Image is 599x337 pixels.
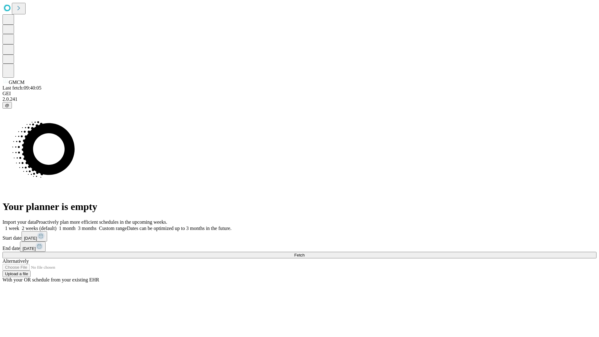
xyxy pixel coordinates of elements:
[127,226,231,231] span: Dates can be optimized up to 3 months in the future.
[9,80,25,85] span: GMCM
[59,226,75,231] span: 1 month
[2,219,36,225] span: Import your data
[2,201,597,212] h1: Your planner is empty
[22,246,36,251] span: [DATE]
[22,231,47,242] button: [DATE]
[36,219,167,225] span: Proactively plan more efficient schedules in the upcoming weeks.
[2,102,12,109] button: @
[99,226,127,231] span: Custom range
[5,226,19,231] span: 1 week
[294,253,304,257] span: Fetch
[2,231,597,242] div: Start date
[2,96,597,102] div: 2.0.241
[2,85,41,90] span: Last fetch: 09:40:05
[22,226,56,231] span: 2 weeks (default)
[2,258,29,264] span: Alternatively
[2,271,31,277] button: Upload a file
[2,252,597,258] button: Fetch
[20,242,46,252] button: [DATE]
[2,277,99,282] span: With your OR schedule from your existing EHR
[24,236,37,241] span: [DATE]
[5,103,9,108] span: @
[78,226,96,231] span: 3 months
[2,91,597,96] div: GEI
[2,242,597,252] div: End date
